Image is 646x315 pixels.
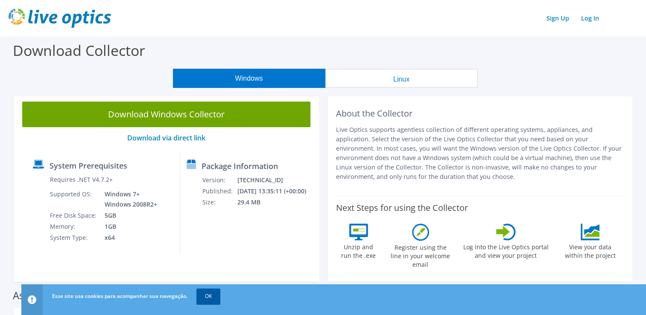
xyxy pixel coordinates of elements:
[50,161,127,170] label: System Prerequisites
[52,292,187,300] span: Esse site usa cookies para acompanhar sua navegação.
[339,240,378,260] label: Unzip and run the .exe
[336,108,624,119] h2: About the Collector
[50,221,98,232] td: Memory:
[389,241,453,269] label: Register using the line in your welcome email
[325,69,478,88] button: Linux
[237,197,315,208] td: 29.4 MB
[127,133,205,143] a: Download via direct link
[463,240,549,260] label: Log into the Live Optics portal and view your project
[98,232,159,243] td: x64
[196,289,220,304] a: OK
[559,240,621,260] label: View your data within the project
[13,41,145,60] label: Download Collector
[202,197,237,208] td: Size:
[336,125,624,181] p: Live Optics supports agentless collection of different operating systems, appliances, and applica...
[13,291,249,300] label: Assessments supported by the Windows Collector
[202,175,237,186] td: Version:
[9,9,111,28] img: live_optics_svg.svg
[98,189,159,210] td: Windows 7+ Windows 2008R2+
[577,12,603,24] a: Log In
[50,232,98,243] td: System Type:
[98,221,159,232] td: 1GB
[173,69,325,88] button: Windows
[98,210,159,221] td: 5GB
[202,186,237,197] td: Published:
[50,189,98,210] td: Supported OS:
[50,210,98,221] td: Free Disk Space:
[237,186,315,197] td: [DATE] 13:35:11 (+00:00)
[336,203,468,213] label: Next Steps for using the Collector
[237,175,315,186] td: [TECHNICAL_ID]
[22,102,310,127] a: Download Windows Collector
[50,175,113,184] label: Requires .NET V4.7.2+
[202,162,278,170] label: Package Information
[542,12,573,24] a: Sign Up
